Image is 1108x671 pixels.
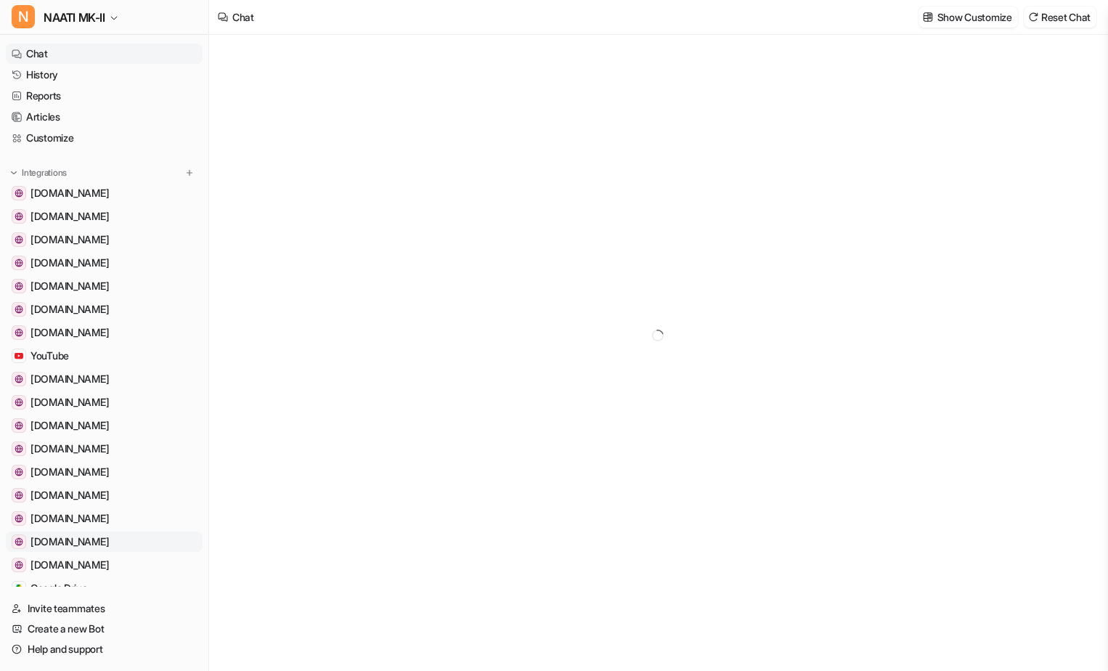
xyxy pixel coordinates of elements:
[30,581,88,595] span: Google Drive
[15,398,23,407] img: my.naati.com.au
[15,235,23,244] img: www.trybooking.com
[30,372,109,386] span: [DOMAIN_NAME]
[15,259,23,267] img: nexpd.com
[6,229,203,250] a: www.trybooking.com[DOMAIN_NAME]
[1028,12,1038,23] img: reset
[30,302,109,317] span: [DOMAIN_NAME]
[30,349,69,363] span: YouTube
[30,256,109,270] span: [DOMAIN_NAME]
[6,619,203,639] a: Create a new Bot
[30,511,109,526] span: [DOMAIN_NAME]
[22,167,67,179] p: Integrations
[6,415,203,436] a: us06web.zoom.us[DOMAIN_NAME]
[30,395,109,410] span: [DOMAIN_NAME]
[30,418,109,433] span: [DOMAIN_NAME]
[15,561,23,569] img: learninghub.petermac.org.au
[6,183,203,203] a: www.naati.com.au[DOMAIN_NAME]
[1024,7,1096,28] button: Reset Chat
[6,555,203,575] a: learninghub.petermac.org.au[DOMAIN_NAME]
[184,168,195,178] img: menu_add.svg
[6,107,203,127] a: Articles
[232,9,254,25] div: Chat
[6,639,203,659] a: Help and support
[15,189,23,198] img: www.naati.com.au
[6,369,203,389] a: polaron.com.au[DOMAIN_NAME]
[6,598,203,619] a: Invite teammates
[15,351,23,360] img: YouTube
[15,282,23,290] img: mailchi.mp
[30,279,109,293] span: [DOMAIN_NAME]
[15,514,23,523] img: en.fit-ift.org
[30,186,109,200] span: [DOMAIN_NAME]
[6,166,71,180] button: Integrations
[6,299,203,320] a: learn.naati.com.au[DOMAIN_NAME]
[30,534,109,549] span: [DOMAIN_NAME]
[15,444,23,453] img: events.humanitix.com
[15,537,23,546] img: limesurvey.mq.edu.au
[6,578,203,598] a: Google DriveGoogle Drive
[15,305,23,314] img: learn.naati.com.au
[6,44,203,64] a: Chat
[6,276,203,296] a: mailchi.mp[DOMAIN_NAME]
[6,508,203,529] a: en.fit-ift.org[DOMAIN_NAME]
[15,212,23,221] img: office.ausit.org
[30,442,109,456] span: [DOMAIN_NAME]
[30,209,109,224] span: [DOMAIN_NAME]
[6,322,203,343] a: www.eventbrite.com[DOMAIN_NAME]
[918,7,1018,28] button: Show Customize
[30,488,109,503] span: [DOMAIN_NAME]
[30,232,109,247] span: [DOMAIN_NAME]
[15,328,23,337] img: www.eventbrite.com
[6,462,203,482] a: foundationhouse.org.au[DOMAIN_NAME]
[937,9,1012,25] p: Show Customize
[6,86,203,106] a: Reports
[6,439,203,459] a: events.humanitix.com[DOMAIN_NAME]
[15,421,23,430] img: us06web.zoom.us
[6,392,203,412] a: my.naati.com.au[DOMAIN_NAME]
[44,7,105,28] span: NAATI MK-II
[6,65,203,85] a: History
[15,375,23,383] img: polaron.com.au
[15,584,23,593] img: Google Drive
[15,468,23,476] img: foundationhouse.org.au
[12,5,35,28] span: N
[6,346,203,366] a: YouTubeYouTube
[30,465,109,479] span: [DOMAIN_NAME]
[6,128,203,148] a: Customize
[6,253,203,273] a: nexpd.com[DOMAIN_NAME]
[30,325,109,340] span: [DOMAIN_NAME]
[15,491,23,500] img: forms.office.com
[9,168,19,178] img: expand menu
[923,12,933,23] img: customize
[6,485,203,505] a: forms.office.com[DOMAIN_NAME]
[30,558,109,572] span: [DOMAIN_NAME]
[6,532,203,552] a: limesurvey.mq.edu.au[DOMAIN_NAME]
[6,206,203,227] a: office.ausit.org[DOMAIN_NAME]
